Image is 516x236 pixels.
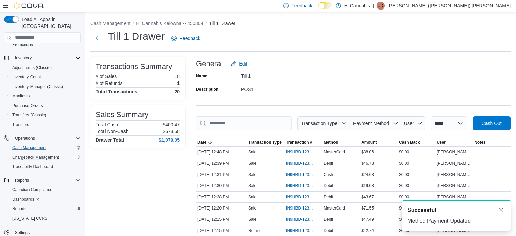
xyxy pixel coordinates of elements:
p: [PERSON_NAME] ([PERSON_NAME]) [PERSON_NAME] [387,2,511,10]
button: IN9HBD-123698 [286,193,321,201]
a: Transfers [9,121,32,129]
span: IN9HBD-123696 [286,217,314,222]
span: Debit [324,217,333,222]
p: Sale [248,161,256,166]
button: IN9HBD-123696 [286,215,321,223]
span: Method [324,140,338,145]
h4: $1,079.05 [159,137,180,143]
span: $19.03 [361,183,374,188]
button: Notes [473,138,511,146]
div: Till 1 [241,71,332,79]
button: Edit [228,57,250,71]
h3: Transactions Summary [96,62,172,71]
button: Manifests [7,91,83,101]
button: Purchase Orders [7,101,83,110]
span: Debit [324,183,333,188]
p: Sale [248,217,256,222]
span: $71.55 [361,205,374,211]
button: Transaction Type [247,138,285,146]
div: $0.00 [398,170,435,179]
span: Transaction Type [248,140,282,145]
a: Reports [9,205,29,213]
div: [DATE] 12:31 PM [196,170,247,179]
span: $38.06 [361,149,374,155]
div: [DATE] 12:20 PM [196,204,247,212]
span: $43.67 [361,194,374,200]
span: $24.63 [361,172,374,177]
span: Payment Method [353,121,389,126]
div: $0.00 [398,159,435,167]
span: Operations [15,135,35,141]
span: Load All Apps in [GEOGRAPHIC_DATA] [19,16,81,30]
span: Inventory Manager (Classic) [9,83,81,91]
button: Method [322,138,360,146]
button: Reports [7,204,83,214]
a: Inventory Count [9,73,44,81]
span: Inventory Count [12,74,41,80]
p: $678.58 [163,129,180,134]
a: Feedback [169,32,203,45]
button: User [401,116,425,130]
a: Adjustments (Classic) [9,63,54,72]
button: Transaction Type [297,116,349,130]
button: IN9HBD-123697 [286,204,321,212]
span: Successful [407,206,436,214]
p: Sale [248,149,256,155]
span: [US_STATE] CCRS [12,216,47,221]
span: Purchase Orders [9,102,81,110]
span: Date [197,140,206,145]
a: Inventory Manager (Classic) [9,83,66,91]
button: Transfers [7,120,83,129]
span: Promotions [9,40,81,49]
div: $0.00 [398,148,435,156]
span: Traceabilty Dashboard [9,163,81,171]
span: Reports [9,205,81,213]
span: Adjustments (Classic) [9,63,81,72]
h4: Total Transactions [96,89,137,94]
a: Purchase Orders [9,102,46,110]
div: [DATE] 12:48 PM [196,148,247,156]
p: 1 [177,80,180,86]
h6: # of Sales [96,74,117,79]
button: Chargeback Management [7,152,83,162]
span: IN9HBD-123702 [286,161,314,166]
span: Reports [12,206,26,212]
a: Traceabilty Dashboard [9,163,56,171]
span: MasterCard [324,205,345,211]
div: [DATE] 12:15 PM [196,226,247,235]
span: Washington CCRS [9,214,81,222]
span: [PERSON_NAME] ([PERSON_NAME]) [PERSON_NAME] [437,183,472,188]
span: $46.78 [361,161,374,166]
p: Sale [248,194,256,200]
span: Canadian Compliance [9,186,81,194]
span: Reports [12,176,81,184]
button: Transaction # [285,138,322,146]
a: Dashboards [9,195,42,203]
span: IN9HBD-123701 [286,172,314,177]
p: Refund [248,228,262,233]
button: Next [90,32,104,45]
span: Inventory [15,55,32,61]
nav: An example of EuiBreadcrumbs [90,20,511,28]
div: Notification [407,206,505,214]
span: [PERSON_NAME] ([PERSON_NAME]) [PERSON_NAME] [437,194,472,200]
span: MasterCard [324,149,345,155]
input: Dark Mode [318,2,332,9]
span: Chargeback Management [9,153,81,161]
button: Cash Back [398,138,435,146]
span: Inventory Count [9,73,81,81]
div: $0.00 [398,182,435,190]
a: Canadian Compliance [9,186,55,194]
a: Manifests [9,92,32,100]
p: 18 [174,74,180,79]
span: User [437,140,446,145]
button: Hi Cannabis Kelowna -- 450364 [136,21,203,26]
p: Sale [248,183,256,188]
span: Cash Back [399,140,420,145]
span: Feedback [179,35,200,42]
span: Cash Management [9,144,81,152]
button: Reports [1,176,83,185]
button: Dismiss toast [497,206,505,214]
button: Adjustments (Classic) [7,63,83,72]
